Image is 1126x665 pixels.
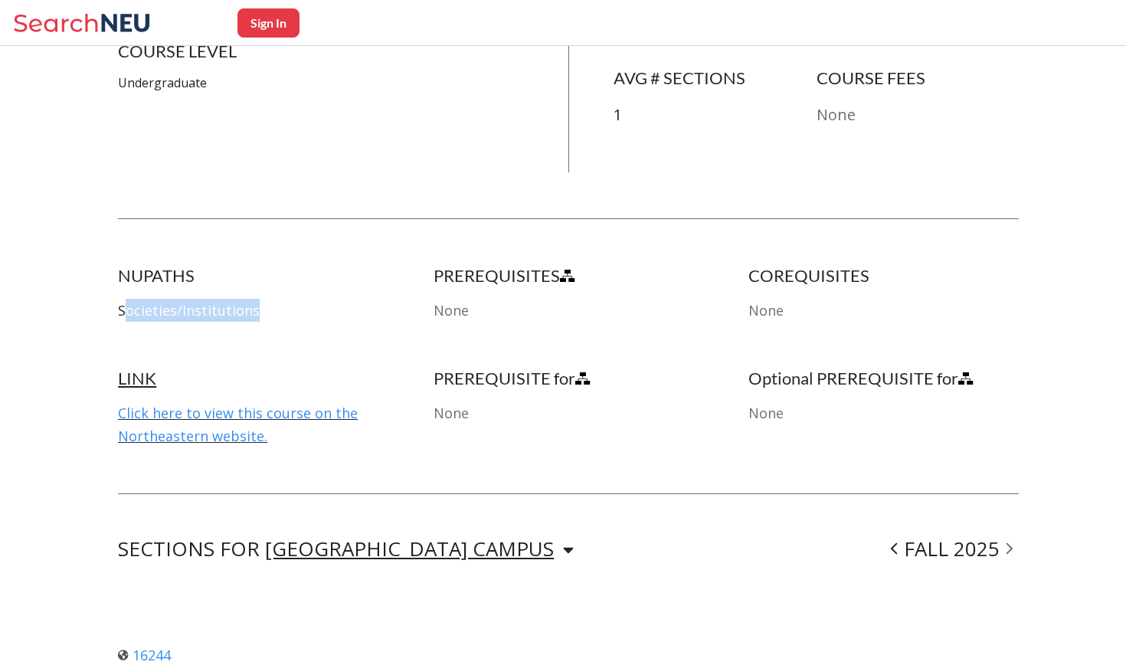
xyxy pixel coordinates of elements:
[118,41,523,62] h4: COURSE LEVEL
[748,301,784,319] span: None
[748,265,1019,287] h4: COREQUISITES
[817,67,1020,89] h4: COURSE FEES
[118,404,358,445] a: Click here to view this course on the Northeastern website.
[118,540,574,559] div: SECTIONS FOR
[748,368,1019,389] h4: Optional PREREQUISITE for
[118,299,388,322] p: Societies/Institutions
[118,265,388,287] h4: NUPATHS
[748,404,784,422] span: None
[885,540,1019,559] div: FALL 2025
[118,368,388,389] h4: LINK
[434,368,704,389] h4: PREREQUISITE for
[434,301,469,319] span: None
[265,540,554,557] div: [GEOGRAPHIC_DATA] CAMPUS
[614,104,817,126] p: 1
[434,265,704,287] h4: PREREQUISITES
[237,8,300,38] button: Sign In
[118,646,171,664] a: 16244
[118,74,523,92] p: Undergraduate
[614,67,817,89] h4: AVG # SECTIONS
[434,404,469,422] span: None
[817,104,1020,126] p: None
